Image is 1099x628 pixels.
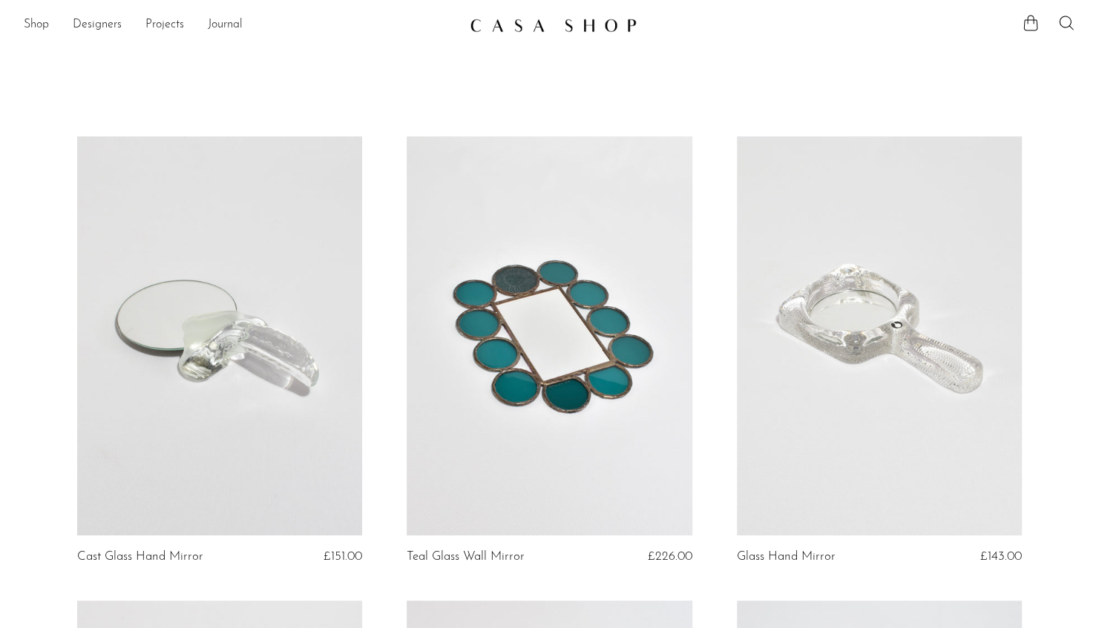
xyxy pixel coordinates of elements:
[24,13,458,38] nav: Desktop navigation
[145,16,184,35] a: Projects
[648,550,692,563] span: £226.00
[737,550,836,563] a: Glass Hand Mirror
[980,550,1022,563] span: £143.00
[24,16,49,35] a: Shop
[77,550,203,563] a: Cast Glass Hand Mirror
[73,16,122,35] a: Designers
[208,16,243,35] a: Journal
[324,550,362,563] span: £151.00
[407,550,525,563] a: Teal Glass Wall Mirror
[24,13,458,38] ul: NEW HEADER MENU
